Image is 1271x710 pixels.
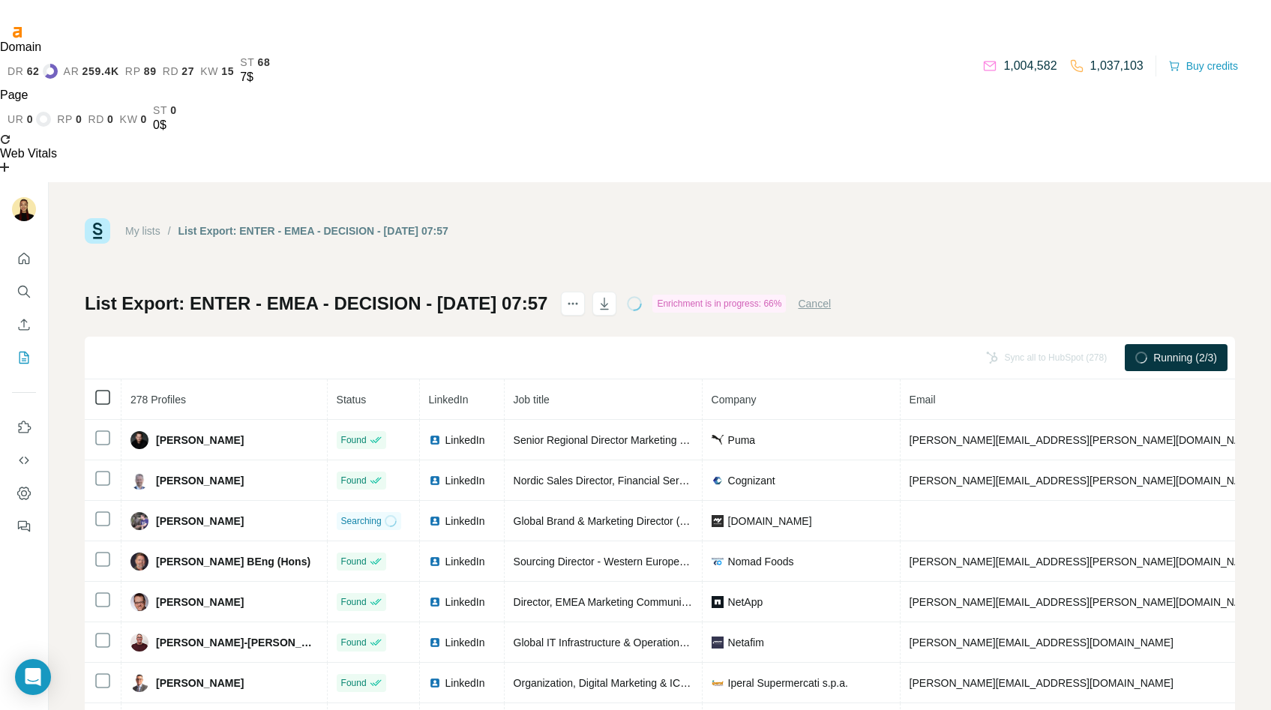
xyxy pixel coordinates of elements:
a: rd27 [163,65,195,77]
span: Found [341,676,367,690]
img: company-logo [712,677,724,689]
span: NetApp [728,595,763,610]
span: Organization, Digital Marketing & ICT Director [514,677,727,689]
span: [PERSON_NAME][EMAIL_ADDRESS][PERSON_NAME][DOMAIN_NAME] [910,556,1261,568]
a: dr62 [7,64,58,79]
img: LinkedIn logo [429,434,441,446]
span: 0 [170,104,177,116]
button: Cancel [798,296,831,311]
img: Avatar [130,674,148,692]
div: Open Intercom Messenger [15,659,51,695]
span: 0 [107,113,114,125]
a: rd0 [88,113,113,125]
span: Nordic Sales Director, Financial Services, Digital Business Operations [514,475,838,487]
img: LinkedIn logo [429,515,441,527]
span: Found [341,433,367,447]
span: 278 Profiles [130,394,186,406]
a: kw15 [200,65,234,77]
a: ar259.4K [64,65,119,77]
span: kw [200,65,218,77]
span: [PERSON_NAME] BEng (Hons) [156,554,310,569]
span: LinkedIn [429,394,469,406]
span: rd [88,113,104,125]
span: 27 [181,65,194,77]
span: Director, EMEA Marketing Communications [514,596,715,608]
span: Senior Regional Director Marketing Europe [514,434,714,446]
button: Enrich CSV [12,311,36,338]
span: Found [341,474,367,487]
span: Sourcing Director - Western Europe & Nordics. Group responsibility for SHE & Agriculture Operations [514,556,983,568]
span: ar [64,65,79,77]
span: [PERSON_NAME][EMAIL_ADDRESS][PERSON_NAME][DOMAIN_NAME] [910,434,1261,446]
span: Company [712,394,757,406]
button: Use Surfe API [12,447,36,474]
span: Status [337,394,367,406]
span: Found [341,595,367,609]
span: Found [341,555,367,568]
button: Dashboard [12,480,36,507]
span: [PERSON_NAME] [156,676,244,691]
span: Searching [341,514,382,528]
button: Feedback [12,513,36,540]
img: Avatar [130,472,148,490]
button: Buy credits [1168,55,1238,76]
span: [PERSON_NAME] [156,433,244,448]
div: Enrichment is in progress: 66% [652,295,786,313]
p: 1,004,582 [1003,57,1057,75]
span: rd [163,65,179,77]
div: 0$ [153,116,177,134]
span: Job title [514,394,550,406]
img: Surfe Logo [85,218,110,244]
img: LinkedIn logo [429,677,441,689]
span: 62 [27,65,40,77]
span: [PERSON_NAME][EMAIL_ADDRESS][DOMAIN_NAME] [910,677,1174,689]
img: Avatar [130,634,148,652]
h1: List Export: ENTER - EMEA - DECISION - [DATE] 07:57 [85,292,547,316]
span: LinkedIn [445,473,485,488]
button: My lists [12,344,36,371]
button: actions [561,292,585,316]
img: Avatar [130,431,148,449]
span: [PERSON_NAME][EMAIL_ADDRESS][PERSON_NAME][DOMAIN_NAME] [910,475,1261,487]
span: 68 [258,56,271,68]
button: Search [12,278,36,305]
span: kw [120,113,138,125]
span: [PERSON_NAME][EMAIL_ADDRESS][PERSON_NAME][DOMAIN_NAME] [910,596,1261,608]
span: 15 [221,65,234,77]
a: ur0 [7,112,51,127]
span: 0 [141,113,148,125]
img: LinkedIn logo [429,596,441,608]
span: LinkedIn [445,554,485,569]
button: Quick start [12,245,36,272]
img: company-logo [712,637,724,649]
span: Iperal Supermercati s.p.a. [728,676,848,691]
span: ur [7,113,24,125]
span: rp [57,113,73,125]
span: dr [7,65,24,77]
a: My lists [125,225,160,237]
span: [DOMAIN_NAME] [728,514,812,529]
span: Netafim [728,635,764,650]
span: Running (2/3) [1153,350,1217,365]
span: LinkedIn [445,433,485,448]
span: st [153,104,167,116]
li: / [168,223,171,238]
a: st0 [153,104,177,116]
span: Found [341,636,367,649]
img: company-logo [712,596,724,608]
img: Avatar [130,512,148,530]
span: 0 [76,113,82,125]
span: 0 [27,113,34,125]
a: kw0 [120,113,147,125]
span: LinkedIn [445,635,485,650]
span: [PERSON_NAME][EMAIL_ADDRESS][DOMAIN_NAME] [910,637,1174,649]
span: Cognizant [728,473,775,488]
span: rp [125,65,141,77]
div: 7$ [240,68,270,86]
img: company-logo [712,556,724,568]
span: LinkedIn [445,595,485,610]
a: st68 [240,56,270,68]
img: Avatar [130,593,148,611]
span: Email [910,394,936,406]
img: company-logo [712,515,724,527]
